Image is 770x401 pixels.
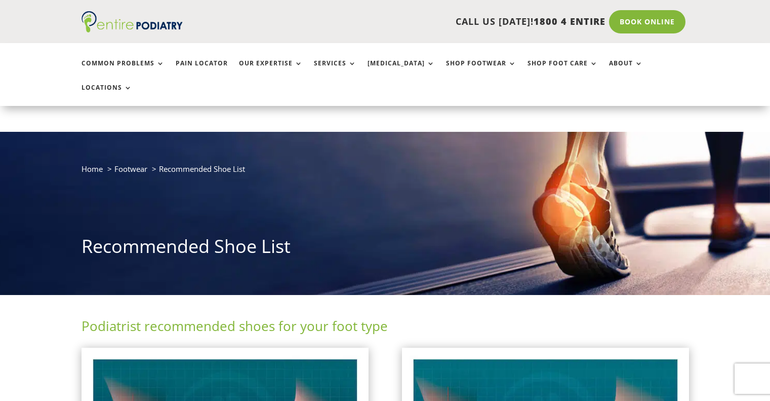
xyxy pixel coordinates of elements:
a: Entire Podiatry [82,24,183,34]
a: Shop Foot Care [528,60,598,82]
a: Pain Locator [176,60,228,82]
span: Recommended Shoe List [159,164,245,174]
a: Services [314,60,356,82]
img: logo (1) [82,11,183,32]
nav: breadcrumb [82,162,689,183]
a: Common Problems [82,60,165,82]
a: Book Online [609,10,685,33]
p: CALL US [DATE]! [222,15,605,28]
a: Shop Footwear [446,60,516,82]
a: Locations [82,84,132,106]
a: About [609,60,643,82]
a: [MEDICAL_DATA] [368,60,435,82]
h2: Podiatrist recommended shoes for your foot type [82,317,689,340]
a: Our Expertise [239,60,303,82]
span: 1800 4 ENTIRE [534,15,605,27]
h1: Recommended Shoe List [82,234,689,264]
a: Home [82,164,103,174]
a: Footwear [114,164,147,174]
